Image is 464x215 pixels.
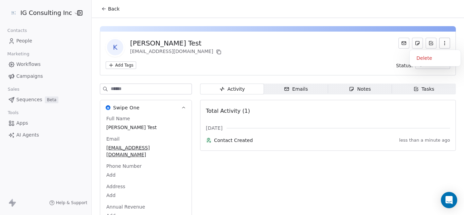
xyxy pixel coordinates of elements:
[108,5,120,12] span: Back
[105,183,127,190] span: Address
[412,53,458,64] div: Delete
[214,137,396,144] span: Contact Created
[20,8,72,17] span: IG Consulting Inc
[5,108,21,118] span: Tools
[5,84,22,94] span: Sales
[130,48,223,56] div: [EMAIL_ADDRESS][DOMAIN_NAME]
[130,38,223,48] div: [PERSON_NAME] Test
[399,138,450,143] span: less than a minute ago
[107,39,123,55] span: K
[396,62,413,69] span: Status:
[16,73,43,80] span: Campaigns
[413,86,434,93] div: Tasks
[113,104,140,111] span: Swipe One
[5,35,86,47] a: People
[49,200,87,205] a: Help & Support
[45,96,58,103] span: Beta
[16,61,41,68] span: Workflows
[284,86,308,93] div: Emails
[441,192,457,208] div: Open Intercom Messenger
[16,96,42,103] span: Sequences
[105,115,131,122] span: Full Name
[106,124,185,131] span: [PERSON_NAME] Test
[4,49,32,59] span: Marketing
[5,118,86,129] a: Apps
[5,94,86,105] a: SequencesBeta
[105,163,143,169] span: Phone Number
[8,7,72,19] button: IG Consulting Inc
[106,105,110,110] img: Swipe One
[4,25,30,36] span: Contacts
[10,9,18,17] img: Untitled%20design%20-%202024-12-05T191036.186.png
[206,108,250,114] span: Total Activity (1)
[16,131,39,139] span: AI Agents
[106,61,136,69] button: Add Tags
[106,192,185,199] span: Add
[5,129,86,141] a: AI Agents
[349,86,371,93] div: Notes
[56,200,87,205] span: Help & Support
[206,125,222,131] span: [DATE]
[106,144,185,158] span: [EMAIL_ADDRESS][DOMAIN_NAME]
[5,71,86,82] a: Campaigns
[105,203,146,210] span: Annual Revenue
[16,37,32,44] span: People
[97,3,124,15] button: Back
[105,136,121,142] span: Email
[16,120,28,127] span: Apps
[5,59,86,70] a: Workflows
[100,100,192,115] button: Swipe OneSwipe One
[106,172,185,178] span: Add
